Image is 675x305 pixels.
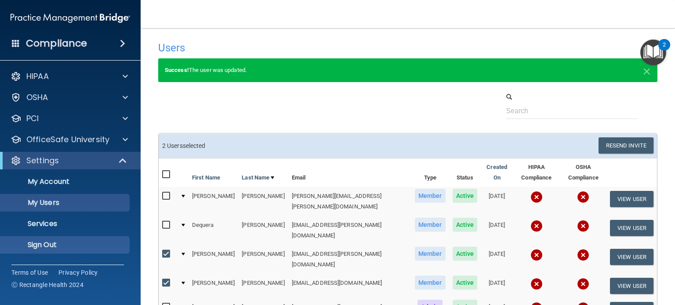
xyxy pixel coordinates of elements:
span: Member [415,276,446,290]
img: cross.ca9f0e7f.svg [530,191,543,203]
td: [EMAIL_ADDRESS][DOMAIN_NAME] [288,274,411,298]
a: Privacy Policy [58,268,98,277]
span: Active [453,276,478,290]
p: Settings [26,155,59,166]
a: Last Name [242,172,274,183]
img: PMB logo [11,9,130,27]
img: cross.ca9f0e7f.svg [577,191,589,203]
div: The user was updated. [158,58,657,82]
p: My Users [6,198,126,207]
td: [PERSON_NAME] [189,245,238,274]
span: Active [453,247,478,261]
span: Member [415,218,446,232]
a: OfficeSafe University [11,134,128,145]
h4: Compliance [26,37,87,50]
img: cross.ca9f0e7f.svg [530,278,543,290]
button: Resend Invite [599,137,653,154]
img: cross.ca9f0e7f.svg [530,220,543,232]
p: My Account [6,177,126,186]
input: Search [506,103,638,119]
a: PCI [11,113,128,124]
a: Created On [484,162,509,183]
th: Status [449,158,481,187]
td: [EMAIL_ADDRESS][PERSON_NAME][DOMAIN_NAME] [288,245,411,274]
span: Active [453,218,478,232]
p: OfficeSafe University [26,134,109,145]
th: OSHA Compliance [560,158,606,187]
td: [PERSON_NAME] [238,274,288,298]
img: cross.ca9f0e7f.svg [577,278,589,290]
span: Member [415,247,446,261]
button: View User [610,191,653,207]
td: [EMAIL_ADDRESS][PERSON_NAME][DOMAIN_NAME] [288,216,411,245]
span: Active [453,189,478,203]
td: [DATE] [481,216,513,245]
td: [PERSON_NAME][EMAIL_ADDRESS][PERSON_NAME][DOMAIN_NAME] [288,187,411,216]
button: Open Resource Center, 2 new notifications [640,39,666,65]
th: HIPAA Compliance [513,158,560,187]
td: [PERSON_NAME] [238,216,288,245]
span: Member [415,189,446,203]
a: Settings [11,155,127,166]
th: Email [288,158,411,187]
th: Type [411,158,449,187]
td: Dequera [189,216,238,245]
strong: Success! [165,67,189,73]
button: Close [643,65,651,75]
td: [PERSON_NAME] [189,187,238,216]
button: View User [610,220,653,236]
p: Services [6,219,126,228]
span: Ⓒ Rectangle Health 2024 [11,280,83,289]
img: cross.ca9f0e7f.svg [577,220,589,232]
a: OSHA [11,92,128,103]
p: Sign Out [6,240,126,249]
a: Terms of Use [11,268,48,277]
span: × [643,61,651,79]
td: [PERSON_NAME] [189,274,238,298]
td: [DATE] [481,187,513,216]
h6: 2 User selected [162,143,401,149]
h4: Users [158,42,444,54]
td: [PERSON_NAME] [238,187,288,216]
a: First Name [192,172,220,183]
td: [DATE] [481,274,513,298]
td: [DATE] [481,245,513,274]
button: View User [610,278,653,294]
p: OSHA [26,92,48,103]
div: 2 [663,45,666,56]
iframe: Drift Widget Chat Controller [523,243,664,278]
p: PCI [26,113,39,124]
a: HIPAA [11,71,128,82]
p: HIPAA [26,71,49,82]
span: s [180,142,183,149]
td: [PERSON_NAME] [238,245,288,274]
